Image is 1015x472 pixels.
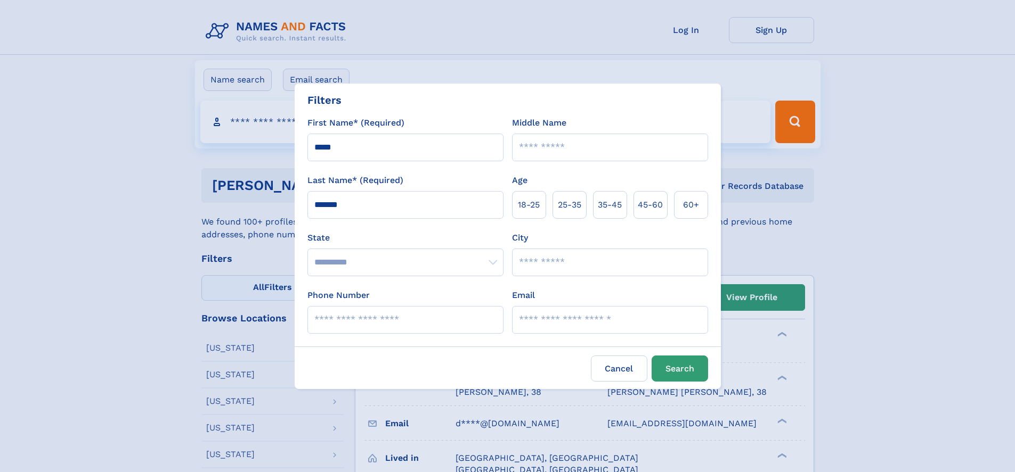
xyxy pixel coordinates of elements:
div: Filters [307,92,342,108]
span: 60+ [683,198,699,211]
label: Email [512,289,535,302]
label: Age [512,174,527,187]
span: 35‑45 [598,198,622,211]
label: State [307,231,504,244]
button: Search [652,355,708,382]
label: Last Name* (Required) [307,174,403,187]
span: 25‑35 [558,198,581,211]
span: 18‑25 [518,198,540,211]
label: Middle Name [512,117,566,129]
label: City [512,231,528,244]
label: Phone Number [307,289,370,302]
label: Cancel [591,355,647,382]
label: First Name* (Required) [307,117,404,129]
span: 45‑60 [638,198,663,211]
